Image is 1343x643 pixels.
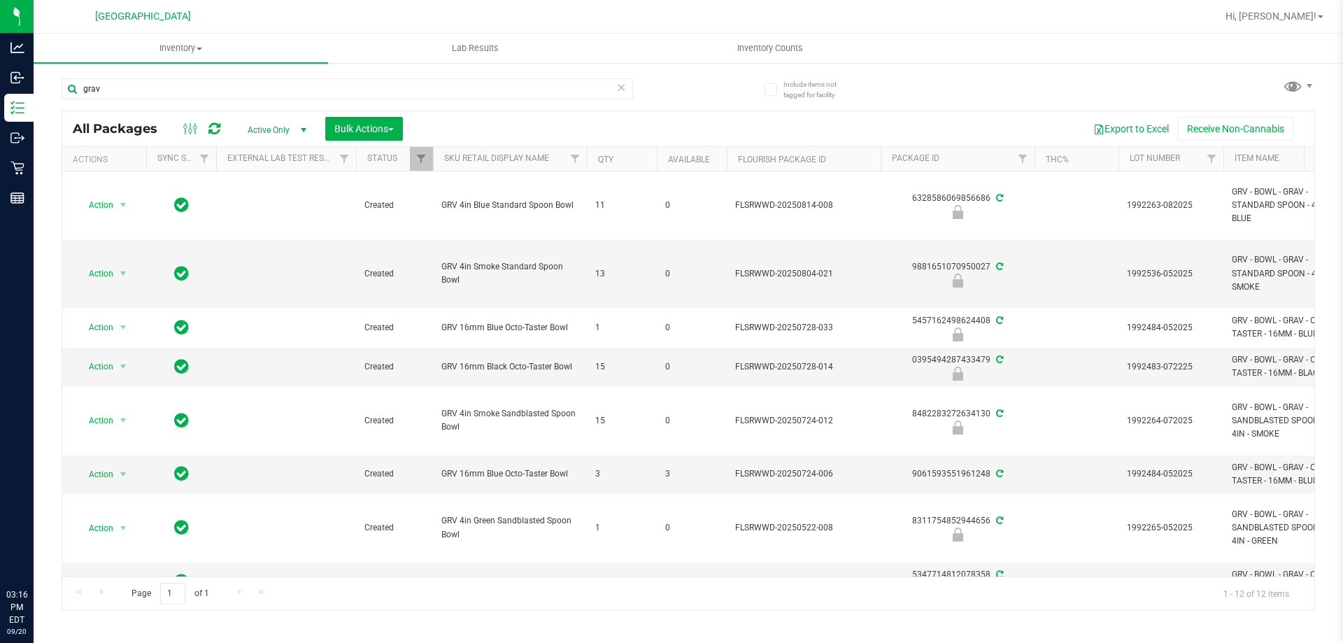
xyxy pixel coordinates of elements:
span: In Sync [174,518,189,537]
span: 1992265-052025 [1127,521,1215,535]
a: Flourish Package ID [738,155,826,164]
div: 8311754852944656 [879,514,1037,542]
span: GRV - BOWL - GRAV - OCTO-TASTER - 16MM - BLACK [1232,568,1337,595]
div: Newly Received [879,367,1037,381]
span: Bulk Actions [334,123,394,134]
a: Filter [410,147,433,171]
a: THC% [1046,155,1069,164]
span: GRV 16mm Blue Octo-Taster Bowl [441,467,578,481]
span: select [115,465,132,484]
span: Action [76,572,114,592]
span: Created [364,360,425,374]
span: 13 [595,267,648,281]
span: Created [364,467,425,481]
span: Sync from Compliance System [994,409,1003,418]
a: Lot Number [1130,153,1180,163]
span: GRV - BOWL - GRAV - SANDBLASTED SPOON - 4IN - SMOKE [1232,401,1337,441]
span: GRV 16mm Black Octo-Taster Bowl [441,360,578,374]
span: 15 [595,360,648,374]
button: Export to Excel [1084,117,1178,141]
a: Status [367,153,397,163]
span: GRV 4in Blue Standard Spoon Bowl [441,199,578,212]
a: Filter [333,147,356,171]
span: GRV - BOWL - GRAV - OCTO-TASTER - 16MM - BLUE [1232,314,1337,341]
button: Receive Non-Cannabis [1178,117,1293,141]
a: Qty [598,155,613,164]
span: 1992484-052025 [1127,321,1215,334]
span: GRV - BOWL - GRAV - STANDARD SPOON - 4IN - BLUE [1232,185,1337,226]
span: Sync from Compliance System [994,262,1003,271]
span: FLSRWWD-20250728-033 [735,321,872,334]
span: GRV 4in Smoke Standard Spoon Bowl [441,260,578,287]
span: Created [364,521,425,535]
span: 1992536-052025 [1127,267,1215,281]
iframe: Resource center [14,531,56,573]
span: select [115,572,132,592]
span: Page of 1 [120,583,220,605]
div: Newly Received [879,327,1037,341]
span: 11 [595,199,648,212]
span: select [115,518,132,538]
span: 1992264-072025 [1127,414,1215,428]
span: Inventory [34,42,328,55]
a: Filter [1011,147,1035,171]
span: select [115,318,132,337]
span: FLSRWWD-20250724-006 [735,467,872,481]
span: GRV - BOWL - GRAV - OCTO-TASTER - 16MM - BLUE [1232,461,1337,488]
span: Action [76,518,114,538]
a: Inventory Counts [623,34,917,63]
span: Sync from Compliance System [994,193,1003,203]
span: 1 [595,321,648,334]
span: FLSRWWD-20250724-012 [735,414,872,428]
span: select [115,411,132,430]
inline-svg: Reports [10,191,24,205]
span: 0 [665,521,718,535]
a: Filter [564,147,587,171]
inline-svg: Inbound [10,71,24,85]
span: GRV 4in Smoke Sandblasted Spoon Bowl [441,407,578,434]
span: GRV 16mm Black Octo-Taster Bowl [441,575,578,588]
div: 6328586069856686 [879,192,1037,219]
span: FLSRWWD-20250522-008 [735,521,872,535]
span: 0 [665,575,718,588]
span: 3 [665,467,718,481]
span: Action [76,318,114,337]
span: Action [76,411,114,430]
span: 3 [595,467,648,481]
span: In Sync [174,411,189,430]
a: Filter [1200,147,1223,171]
a: Sync Status [157,153,211,163]
span: In Sync [174,264,189,283]
span: 0 [665,321,718,334]
div: Newly Received [879,528,1037,542]
span: In Sync [174,318,189,337]
span: Action [76,195,114,215]
div: 0395494287433479 [879,353,1037,381]
div: Newly Received [879,421,1037,434]
span: Action [76,264,114,283]
span: Sync from Compliance System [994,570,1003,579]
div: Newly Received [879,205,1037,219]
span: In Sync [174,464,189,483]
a: Item Name [1235,153,1279,163]
span: Created [364,199,425,212]
span: [GEOGRAPHIC_DATA] [95,10,191,22]
span: FLSRWWD-20250508-002 [735,575,872,588]
span: Sync from Compliance System [994,469,1003,479]
div: Actions [73,155,141,164]
span: 1992484-052025 [1127,467,1215,481]
span: Created [364,267,425,281]
span: select [115,195,132,215]
span: select [115,357,132,376]
a: Filter [193,147,216,171]
span: GRV - BOWL - GRAV - SANDBLASTED SPOON - 4IN - GREEN [1232,508,1337,549]
span: 1992263-082025 [1127,199,1215,212]
span: In Sync [174,572,189,591]
span: GRV 16mm Blue Octo-Taster Bowl [441,321,578,334]
span: 1 - 12 of 12 items [1212,583,1300,604]
span: 15 [595,414,648,428]
button: Bulk Actions [325,117,403,141]
div: 9881651070950027 [879,260,1037,288]
div: 8482283272634130 [879,407,1037,434]
span: In Sync [174,195,189,215]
